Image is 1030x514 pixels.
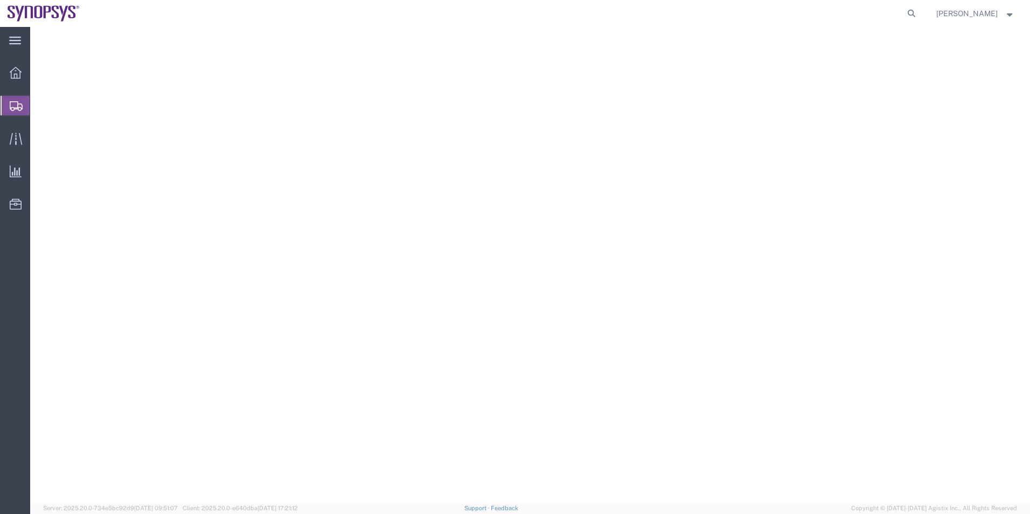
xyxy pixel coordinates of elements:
span: Copyright © [DATE]-[DATE] Agistix Inc., All Rights Reserved [851,504,1017,513]
img: logo [8,5,80,22]
iframe: FS Legacy Container [30,27,1030,503]
span: [DATE] 09:51:07 [134,505,178,511]
span: Client: 2025.20.0-e640dba [183,505,298,511]
span: Server: 2025.20.0-734e5bc92d9 [43,505,178,511]
span: Kaelen O'Connor [936,8,998,19]
span: [DATE] 17:21:12 [257,505,298,511]
button: [PERSON_NAME] [936,7,1015,20]
a: Support [464,505,491,511]
a: Feedback [491,505,518,511]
